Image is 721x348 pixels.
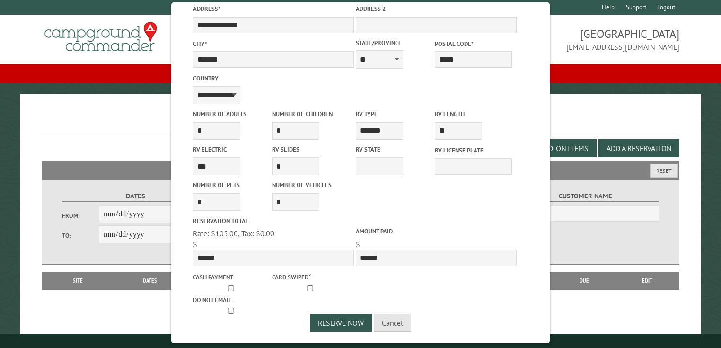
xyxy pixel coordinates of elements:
button: Edit Add-on Items [515,139,597,157]
span: $ [193,240,197,249]
th: Due [554,272,615,289]
label: Dates [62,191,209,202]
img: Campground Commander [42,18,160,55]
small: © Campground Commander LLC. All rights reserved. [307,338,414,344]
label: Number of Pets [193,180,270,189]
label: RV Electric [193,145,270,154]
label: Number of Adults [193,109,270,118]
label: City [193,39,354,48]
button: Add a Reservation [598,139,679,157]
th: Edit [615,272,679,289]
label: Number of Children [272,109,349,118]
label: Cash payment [193,273,270,282]
label: Country [193,74,354,83]
label: Number of Vehicles [272,180,349,189]
label: From: [62,211,99,220]
button: Cancel [374,314,411,332]
h2: Filters [42,161,680,179]
label: To: [62,231,99,240]
label: Customer Name [512,191,659,202]
label: Card swiped [272,271,349,282]
label: Reservation Total [193,216,354,225]
a: ? [308,272,311,278]
label: Amount paid [356,227,517,236]
h1: Reservations [42,109,680,135]
label: Postal Code [435,39,512,48]
label: Do not email [193,295,270,304]
button: Reserve Now [310,314,372,332]
label: RV Length [435,109,512,118]
th: Site [46,272,109,289]
button: Reset [650,164,678,178]
span: Rate: $105.00, Tax: $0.00 [193,229,274,238]
label: Address [193,4,354,13]
label: RV Slides [272,145,349,154]
label: RV State [356,145,433,154]
label: Address 2 [356,4,517,13]
label: RV License Plate [435,146,512,155]
th: Dates [109,272,191,289]
label: State/Province [356,38,433,47]
label: RV Type [356,109,433,118]
span: $ [356,240,360,249]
